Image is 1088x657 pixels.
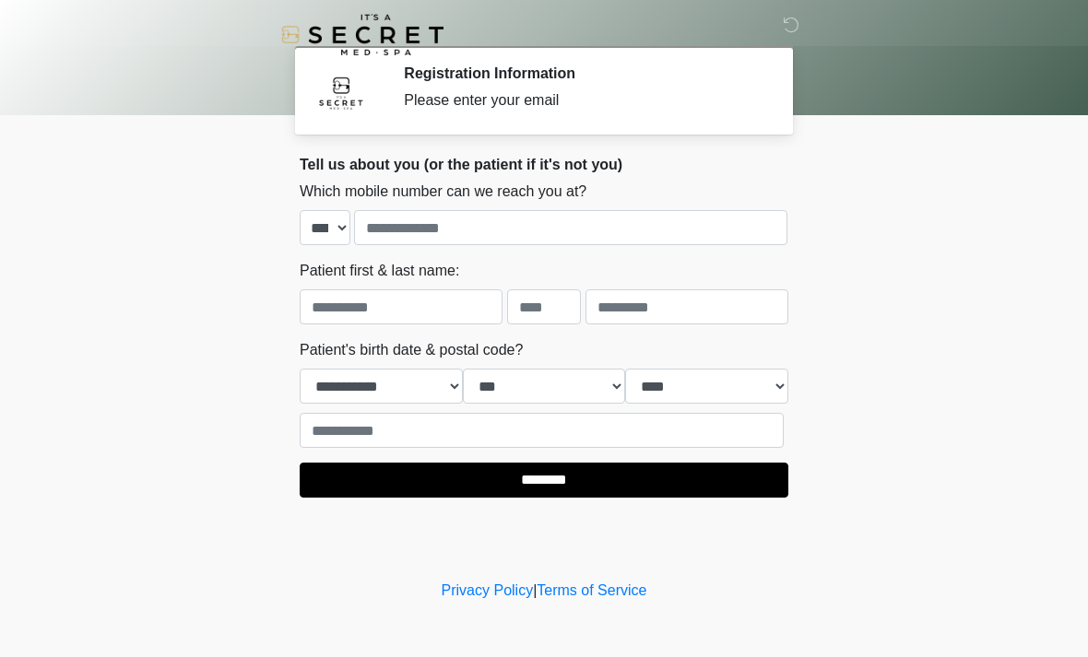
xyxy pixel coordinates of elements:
[442,582,534,598] a: Privacy Policy
[404,89,761,111] div: Please enter your email
[533,582,537,598] a: |
[537,582,646,598] a: Terms of Service
[300,339,523,361] label: Patient's birth date & postal code?
[300,260,459,282] label: Patient first & last name:
[313,65,369,120] img: Agent Avatar
[404,65,761,82] h2: Registration Information
[300,156,788,173] h2: Tell us about you (or the patient if it's not you)
[300,181,586,203] label: Which mobile number can we reach you at?
[281,14,443,55] img: It's A Secret Med Spa Logo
